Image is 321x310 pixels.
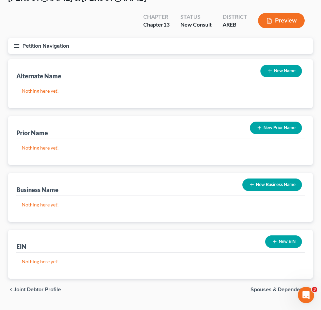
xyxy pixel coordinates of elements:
button: New Name [260,65,302,77]
div: Alternate Name [16,72,61,80]
span: 13 [163,21,170,28]
div: EIN [16,243,27,251]
i: chevron_left [8,287,14,292]
button: New EIN [265,235,302,248]
span: Joint Debtor Profile [14,287,61,292]
p: Nothing here yet! [22,88,299,94]
div: Chapter [143,13,170,21]
button: chevron_left Joint Debtor Profile [8,287,61,292]
div: Status [180,13,212,21]
p: Nothing here yet! [22,258,299,265]
div: New Consult [180,21,212,29]
p: Nothing here yet! [22,201,299,208]
div: District [223,13,247,21]
iframe: Intercom live chat [298,287,314,303]
div: Chapter [143,21,170,29]
button: Preview [258,13,305,28]
button: New Business Name [242,179,302,191]
span: Spouses & Dependents [251,287,307,292]
div: AREB [223,21,247,29]
p: Nothing here yet! [22,144,299,151]
span: 3 [312,287,317,292]
button: Spouses & Dependents chevron_right [251,287,313,292]
button: Petition Navigation [8,38,313,54]
div: Prior Name [16,129,48,137]
button: New Prior Name [250,122,302,134]
div: Business Name [16,186,59,194]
